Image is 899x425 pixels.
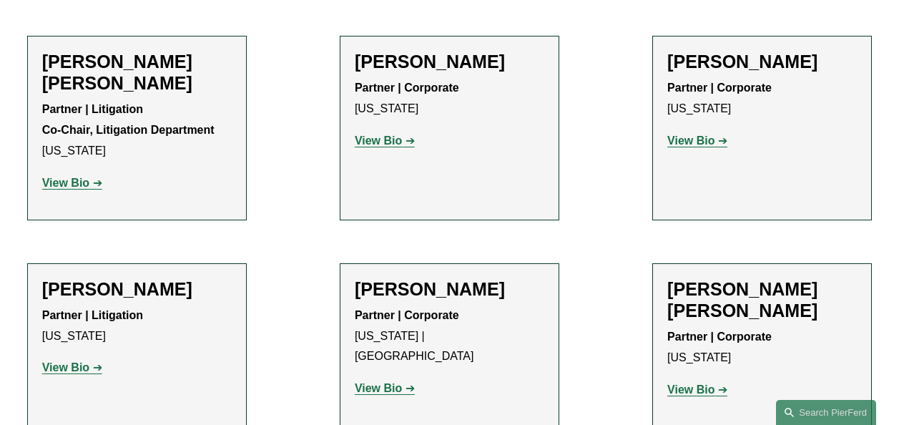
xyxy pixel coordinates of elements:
[667,278,857,322] h2: [PERSON_NAME] [PERSON_NAME]
[42,306,232,347] p: [US_STATE]
[667,327,857,368] p: [US_STATE]
[42,278,232,300] h2: [PERSON_NAME]
[355,278,544,300] h2: [PERSON_NAME]
[667,82,772,94] strong: Partner | Corporate
[42,177,89,189] strong: View Bio
[667,384,727,396] a: View Bio
[355,382,402,394] strong: View Bio
[42,177,102,189] a: View Bio
[667,331,772,343] strong: Partner | Corporate
[42,51,232,94] h2: [PERSON_NAME] [PERSON_NAME]
[667,51,857,72] h2: [PERSON_NAME]
[355,309,459,321] strong: Partner | Corporate
[776,400,876,425] a: Search this site
[355,78,544,119] p: [US_STATE]
[355,135,415,147] a: View Bio
[667,384,714,396] strong: View Bio
[355,82,459,94] strong: Partner | Corporate
[355,51,544,72] h2: [PERSON_NAME]
[42,361,89,373] strong: View Bio
[42,103,215,136] strong: Partner | Litigation Co-Chair, Litigation Department
[42,309,143,321] strong: Partner | Litigation
[667,135,714,147] strong: View Bio
[667,135,727,147] a: View Bio
[667,78,857,119] p: [US_STATE]
[355,382,415,394] a: View Bio
[355,135,402,147] strong: View Bio
[42,361,102,373] a: View Bio
[42,99,232,161] p: [US_STATE]
[355,306,544,367] p: [US_STATE] | [GEOGRAPHIC_DATA]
